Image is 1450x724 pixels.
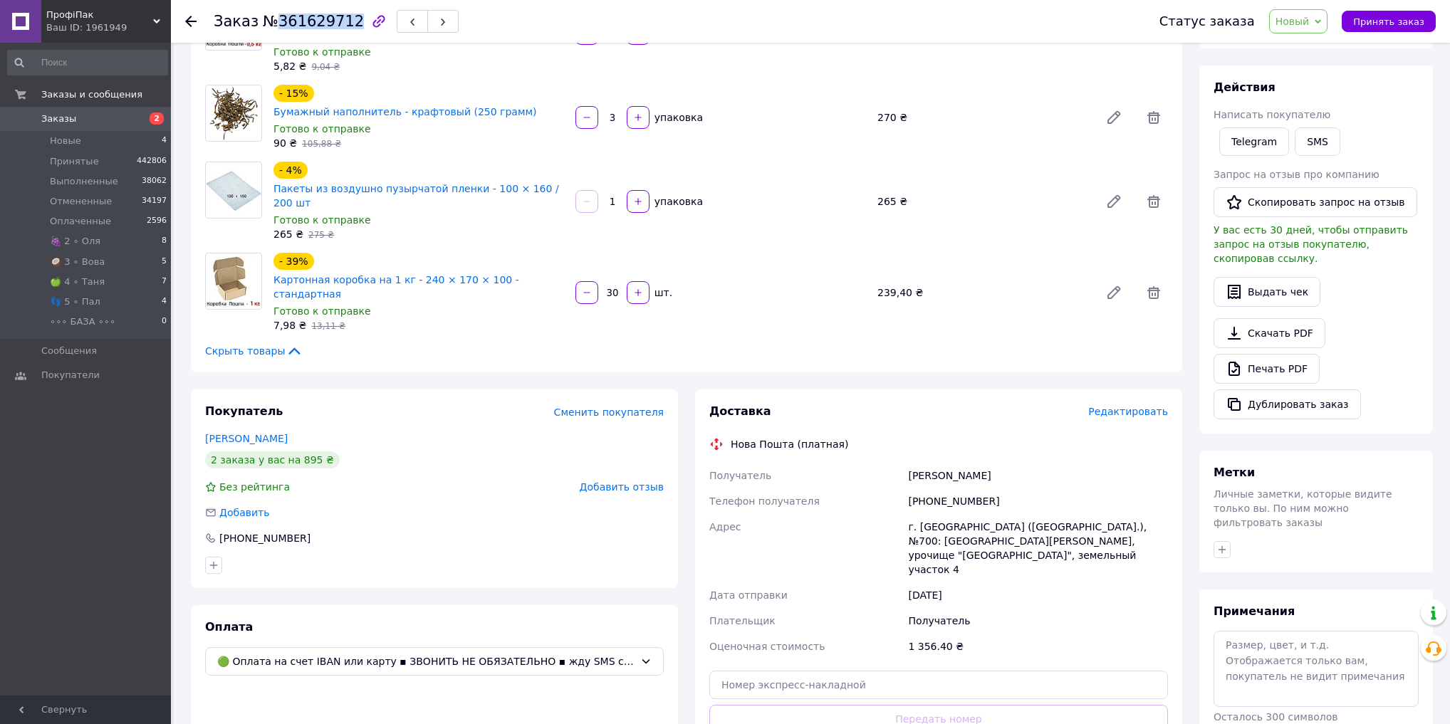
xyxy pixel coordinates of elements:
a: [PERSON_NAME] [205,433,288,444]
span: Без рейтинга [219,481,290,493]
div: [PERSON_NAME] [905,463,1171,488]
span: Покупатель [205,404,283,418]
div: [PHONE_NUMBER] [905,488,1171,514]
span: Оценочная стоимость [709,641,825,652]
div: упаковка [651,194,704,209]
span: 265 ₴ [273,229,303,240]
div: [PHONE_NUMBER] [218,531,312,545]
span: Готово к отправке [273,46,371,58]
span: Готово к отправке [273,305,371,317]
div: Ваш ID: 1961949 [46,21,171,34]
button: Принять заказ [1342,11,1436,32]
a: Редактировать [1100,103,1128,132]
span: Метки [1214,466,1255,479]
span: Телефон получателя [709,495,820,507]
span: 7 [162,276,167,288]
span: 34197 [142,195,167,208]
img: Пакеты из воздушно пузырчатой пленки - 100 × 160 / 200 шт [206,169,261,212]
button: Выдать чек [1214,277,1320,307]
span: 13,11 ₴ [311,321,345,331]
span: Готово к отправке [273,214,371,226]
div: Статус заказа [1159,14,1255,28]
span: 105,88 ₴ [302,139,341,149]
div: [DATE] [905,582,1171,608]
span: 🟢 Оплата на счет IBAN или карту ▪ ЗВОНИТЬ НЕ ОБЯЗАТЕЛЬНО ▪ жду SMS с реквизитами [217,654,635,669]
a: Пакеты из воздушно пузырчатой пленки - 100 × 160 / 200 шт [273,183,559,209]
span: Сменить покупателя [554,406,664,418]
span: 🍏 4 ∘ Таня [50,276,105,288]
div: шт. [651,285,674,300]
span: Новый [1276,16,1310,27]
span: №361629712 [263,13,364,30]
span: Выполненные [50,175,118,188]
span: Удалить [1139,103,1168,132]
span: Заказ [214,13,259,30]
div: 2 заказа у вас на 895 ₴ [205,451,340,468]
div: Нова Пошта (платная) [727,437,852,451]
div: 270 ₴ [872,107,1094,127]
div: Вернуться назад [185,14,197,28]
div: - 4% [273,162,308,179]
span: Дата отправки [709,589,788,601]
button: Скопировать запрос на отзыв [1214,187,1417,217]
div: 265 ₴ [872,192,1094,211]
div: упаковка [651,110,704,125]
a: Telegram [1219,127,1289,156]
span: 9,04 ₴ [311,62,340,72]
span: Запрос на отзыв про компанию [1214,169,1379,180]
span: 🥥 3 ∘ Вова [50,256,105,268]
span: Скрыть товары [205,344,303,358]
div: - 15% [273,85,314,102]
span: ∘∘∘ БАЗА ∘∘∘ [50,315,115,328]
div: 239,40 ₴ [872,283,1094,303]
span: 4 [162,135,167,147]
a: Редактировать [1100,187,1128,216]
span: Сообщения [41,345,97,357]
span: Удалить [1139,278,1168,307]
a: Редактировать [1100,278,1128,307]
span: 90 ₴ [273,137,297,149]
span: Отмененные [50,195,112,208]
span: Удалить [1139,187,1168,216]
span: ПрофіПак [46,9,153,21]
span: 8 [162,235,167,248]
span: Примечания [1214,604,1295,618]
span: Оплаченные [50,215,111,228]
a: Скачать PDF [1214,318,1325,348]
span: 2596 [147,215,167,228]
span: Оплата [205,620,253,634]
span: 275 ₴ [308,230,334,240]
span: Принять заказ [1353,16,1424,27]
span: 0 [162,315,167,328]
div: 1 356.40 ₴ [905,634,1171,659]
span: Осталось 300 символов [1214,711,1337,723]
span: Личные заметки, которые видите только вы. По ним можно фильтровать заказы [1214,488,1392,528]
span: У вас есть 30 дней, чтобы отправить запрос на отзыв покупателю, скопировав ссылку. [1214,224,1408,264]
img: Картонная коробка на 1 кг - 240 × 170 × 100 - стандартная [206,256,261,307]
button: Дублировать заказ [1214,389,1361,419]
span: Заказы [41,112,76,125]
span: 🍇 2 ∘ Оля [50,235,100,248]
span: Адрес [709,521,741,532]
input: Номер экспресс-накладной [709,671,1168,699]
div: Получатель [905,608,1171,634]
div: г. [GEOGRAPHIC_DATA] ([GEOGRAPHIC_DATA].), №700: [GEOGRAPHIC_DATA][PERSON_NAME], урочище "[GEOGRA... [905,514,1171,582]
span: Доставка [709,404,771,418]
span: Готово к отправке [273,123,371,135]
span: Принятые [50,155,99,168]
span: Добавить [219,507,269,518]
a: Печать PDF [1214,354,1320,384]
span: 442806 [137,155,167,168]
button: SMS [1295,127,1340,156]
span: Покупатели [41,369,100,382]
span: 5,82 ₴ [273,61,306,72]
input: Поиск [7,50,168,75]
div: - 39% [273,253,314,270]
span: 👣 5 ∘ Пал [50,295,100,308]
span: 5 [162,256,167,268]
span: Написать покупателю [1214,109,1330,120]
span: Заказы и сообщения [41,88,142,101]
span: 4 [162,295,167,308]
span: Плательщик [709,615,776,626]
a: Картонная коробка на 1 кг - 240 × 170 × 100 - стандартная [273,274,519,300]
